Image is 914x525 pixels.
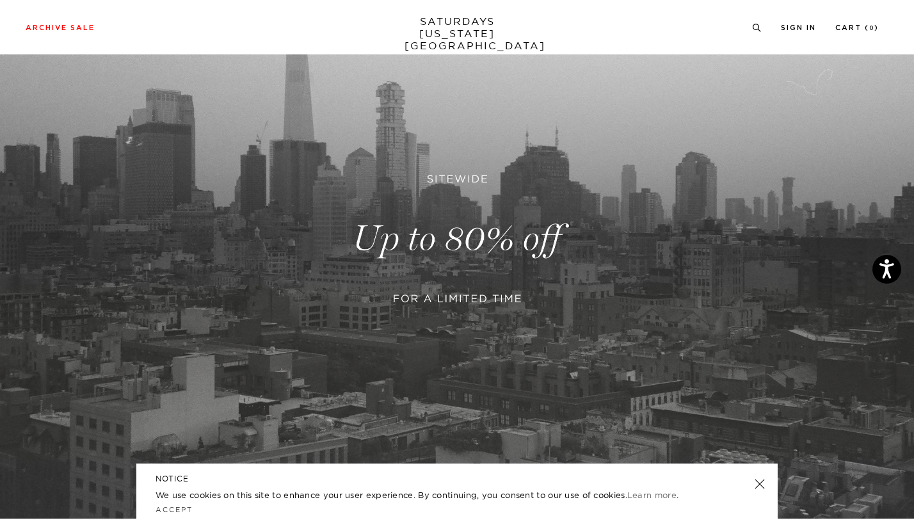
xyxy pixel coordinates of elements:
[26,24,95,31] a: Archive Sale
[869,26,874,31] small: 0
[405,15,510,52] a: SATURDAYS[US_STATE][GEOGRAPHIC_DATA]
[835,24,879,31] a: Cart (0)
[781,24,816,31] a: Sign In
[156,489,713,501] p: We use cookies on this site to enhance your user experience. By continuing, you consent to our us...
[156,505,193,514] a: Accept
[156,473,758,485] h5: NOTICE
[627,490,677,500] a: Learn more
